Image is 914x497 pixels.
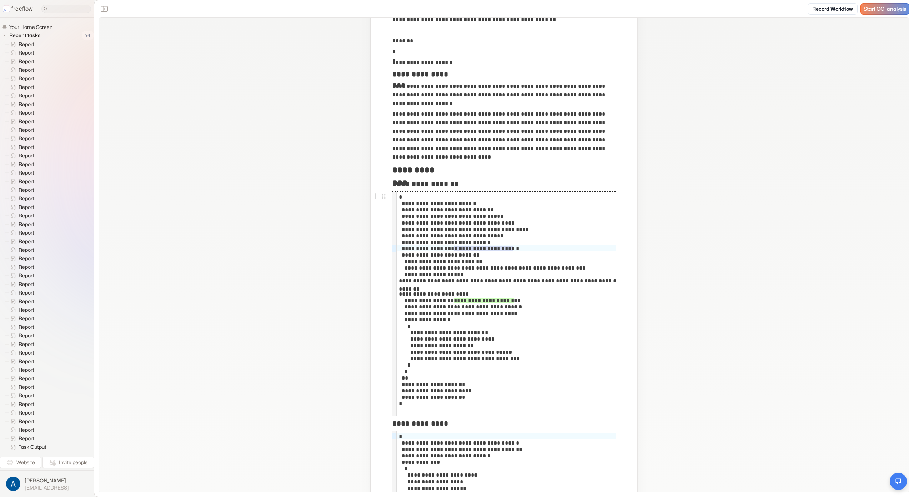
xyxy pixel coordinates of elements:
span: Report [17,306,36,313]
a: Report [5,117,37,126]
span: Report [17,101,36,108]
span: Report [17,289,36,296]
span: Report [17,126,36,134]
span: Report [17,272,36,279]
a: Report [5,357,37,366]
span: Report [17,323,36,331]
a: Report [5,237,37,246]
span: Report [17,383,36,391]
span: Start COI analysis [864,6,906,12]
span: [PERSON_NAME] [25,477,69,484]
span: Report [17,229,36,236]
span: Report [17,152,36,159]
a: Report [5,340,37,348]
span: Recent tasks [8,32,42,39]
a: Report [5,91,37,100]
span: Report [17,315,36,322]
button: [PERSON_NAME][EMAIL_ADDRESS] [4,475,90,493]
a: Report [5,186,37,194]
a: Report [5,417,37,426]
a: Report [5,263,37,271]
span: Report [17,75,36,82]
a: Report [5,83,37,91]
a: Report [5,408,37,417]
span: Report [17,135,36,142]
a: Report [5,57,37,66]
span: Report [17,332,36,339]
span: Task Output [17,443,49,451]
a: Report [5,426,37,434]
a: Report [5,220,37,229]
a: Report [5,194,37,203]
a: Report [5,306,37,314]
span: Report [17,392,36,399]
a: Report [5,288,37,297]
a: Report [5,100,37,109]
span: [EMAIL_ADDRESS] [25,485,69,491]
a: freeflow [3,5,33,13]
button: Close the sidebar [99,3,110,15]
span: Report [17,212,36,219]
a: Report [5,331,37,340]
span: Report [17,358,36,365]
a: Report [5,211,37,220]
span: Report [17,435,36,442]
button: Add block [371,192,380,200]
span: Report [17,349,36,356]
a: Start COI analysis [860,3,909,15]
span: Report [17,366,36,373]
a: Report [5,383,37,391]
span: Report [17,66,36,74]
span: Report [17,109,36,116]
a: Report [5,74,37,83]
a: Report [5,49,37,57]
a: Report [5,297,37,306]
a: Report [5,66,37,74]
a: Report [5,434,37,443]
span: Report [17,298,36,305]
span: Report [17,49,36,56]
a: Report [5,134,37,143]
span: Report [17,375,36,382]
a: Report [5,246,37,254]
a: Task Output [5,451,49,460]
span: Report [17,246,36,253]
a: Report [5,323,37,331]
a: Report [5,40,37,49]
span: Report [17,84,36,91]
a: Report [5,229,37,237]
span: 74 [82,31,94,40]
span: Report [17,186,36,194]
span: Report [17,58,36,65]
span: Report [17,41,36,48]
span: Task Output [17,452,49,459]
span: Report [17,195,36,202]
a: Your Home Screen [2,24,55,31]
span: Report [17,418,36,425]
button: Invite people [42,457,94,468]
span: Report [17,255,36,262]
button: Recent tasks [2,31,43,40]
button: Open block menu [380,192,388,200]
a: Record Workflow [808,3,858,15]
img: profile [6,477,20,491]
button: Open chat [890,473,907,490]
a: Report [5,314,37,323]
span: Report [17,221,36,228]
a: Report [5,271,37,280]
span: Report [17,281,36,288]
a: Report [5,374,37,383]
a: Report [5,126,37,134]
a: Report [5,391,37,400]
a: Report [5,143,37,151]
span: Report [17,341,36,348]
a: Report [5,177,37,186]
span: Report [17,169,36,176]
span: Report [17,118,36,125]
a: Report [5,151,37,160]
a: Report [5,169,37,177]
a: Report [5,280,37,288]
span: Report [17,204,36,211]
p: freeflow [11,5,33,13]
span: Report [17,263,36,271]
